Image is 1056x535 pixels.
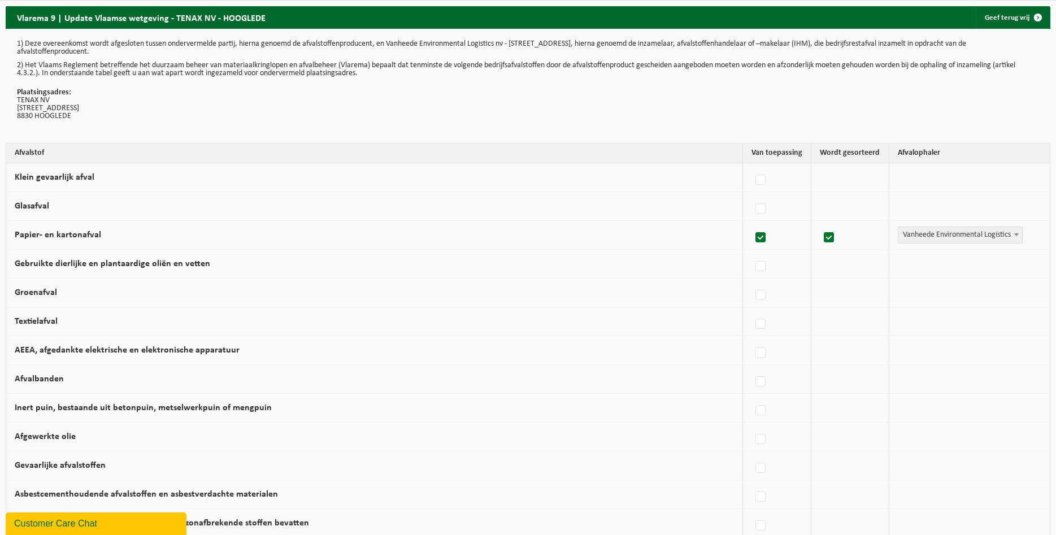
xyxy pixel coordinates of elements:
th: Afvalophaler [889,143,1050,163]
p: 2) Het Vlaams Reglement betreffende het duurzaam beheer van materiaalkringlopen en afvalbeheer (V... [17,62,1039,77]
span: Vanheede Environmental Logistics [898,227,1022,243]
label: AEEA, afgedankte elektrische en elektronische apparatuur [15,346,240,355]
label: Textielafval [15,317,58,326]
label: Gevaarlijke afvalstoffen [15,461,106,470]
iframe: chat widget [6,510,189,535]
label: Groenafval [15,288,57,297]
label: Inert puin, bestaande uit betonpuin, metselwerkpuin of mengpuin [15,403,272,412]
th: Afvalstof [6,143,743,163]
strong: Plaatsingsadres: [17,88,71,97]
label: Klein gevaarlijk afval [15,173,94,182]
label: Papier- en kartonafval [15,230,101,240]
h2: Vlarema 9 | Update Vlaamse wetgeving - TENAX NV - HOOGLEDE [6,6,277,28]
span: Vanheede Environmental Logistics [898,227,1023,243]
p: 1) Deze overeenkomst wordt afgesloten tussen ondervermelde partij, hierna genoemd de afvalstoffen... [17,40,1039,56]
label: Glasafval [15,202,49,211]
p: TENAX NV [STREET_ADDRESS] 8830 HOOGLEDE [17,89,1039,120]
label: Afgewerkte olie [15,432,76,441]
th: Van toepassing [743,143,811,163]
th: Wordt gesorteerd [811,143,889,163]
a: Geef terug vrij [976,6,1049,29]
label: Afvalbanden [15,375,64,384]
label: Gebruikte dierlijke en plantaardige oliën en vetten [15,259,210,268]
label: Asbestcementhoudende afvalstoffen en asbestverdachte materialen [15,490,278,499]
